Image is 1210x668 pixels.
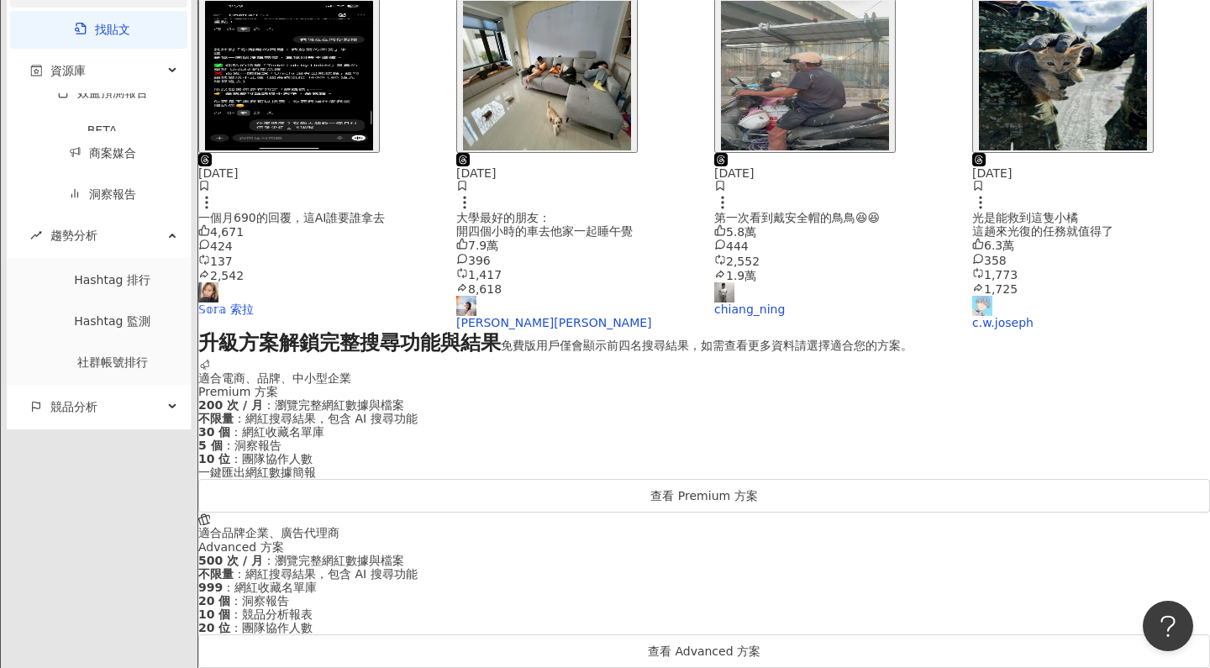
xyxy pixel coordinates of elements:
[198,211,436,224] div: 一個月690的回覆，這AI誰要誰拿去
[198,439,223,452] strong: 5 個
[1143,601,1193,651] iframe: Help Scout Beacon - Open
[456,267,694,281] div: 1,417
[198,594,1210,608] div: ：洞察報告
[501,339,913,352] span: 免費版用戶僅會顯示前四名搜尋結果，如需查看更多資料請選擇適合您的方案。
[205,1,373,150] img: post-image
[198,540,1210,554] div: Advanced 方案
[30,86,174,150] a: 效益預測報告BETA
[198,567,234,581] strong: 不限量
[198,581,1210,594] div: ：網紅收藏名單庫
[198,425,230,439] strong: 30 個
[198,526,1210,539] div: 適合品牌企業、廣告代理商
[198,398,1210,412] div: ：瀏覽完整網紅數據與檔案
[198,581,223,594] strong: 999
[463,1,631,150] img: post-image
[198,282,218,302] img: KOL Avatar
[198,254,436,268] div: 137
[714,224,952,239] div: 5.8萬
[198,166,436,180] div: [DATE]
[972,211,1210,238] div: 光是能救到這隻小橘 這趟來光復的任務就值得了
[972,238,1210,252] div: 6.3萬
[69,187,136,201] a: 洞察報告
[77,355,148,369] a: 社群帳號排行
[198,594,230,608] strong: 20 個
[714,268,952,282] div: 1.9萬
[456,253,694,267] div: 396
[50,52,86,90] span: 資源庫
[198,224,436,239] div: 4,671
[198,634,1210,668] button: 查看 Advanced 方案
[198,385,1210,398] div: Premium 方案
[198,621,1210,634] div: ：團隊協作人數
[198,412,1210,425] div: ：網紅搜尋結果，包含 AI 搜尋功能
[714,166,952,180] div: [DATE]
[50,388,97,426] span: 競品分析
[198,608,230,621] strong: 10 個
[198,439,1210,452] div: ：洞察報告
[74,273,150,287] a: Hashtag 排行
[198,239,436,253] div: 424
[456,238,694,252] div: 7.9萬
[75,23,130,36] a: 找貼文
[456,166,694,180] div: [DATE]
[50,217,97,255] span: 趨勢分析
[198,452,1210,465] div: ：團隊協作人數
[198,608,1210,621] div: ：競品分析報表
[714,282,952,316] a: KOL Avatarchiang_ning
[198,331,501,355] span: 升級方案解鎖完整搜尋功能與結果
[198,282,436,316] a: KOL Avatar𝕊𝕠𝕣𝕒 索拉
[972,296,1210,329] a: KOL Avatarc.w.joseph
[198,479,1210,513] button: 查看 Premium 方案
[456,211,694,238] div: 大學最好的朋友： 開四個小時的車去他家一起睡午覺
[456,281,694,296] div: 8,618
[456,296,476,316] img: KOL Avatar
[198,425,1210,439] div: ：網紅收藏名單庫
[456,296,694,329] a: KOL Avatar[PERSON_NAME][PERSON_NAME]
[972,267,1210,281] div: 1,773
[69,146,136,160] a: 商案媒合
[198,621,230,634] strong: 20 位
[198,567,1210,581] div: ：網紅搜尋結果，包含 AI 搜尋功能
[979,1,1147,150] img: post-image
[972,296,992,316] img: KOL Avatar
[650,489,757,502] span: 查看 Premium 方案
[198,452,230,465] strong: 10 位
[198,398,263,412] strong: 200 次 / 月
[648,644,760,658] span: 查看 Advanced 方案
[972,253,1210,267] div: 358
[198,554,1210,567] div: ：瀏覽完整網紅數據與檔案
[972,166,1210,180] div: [DATE]
[714,282,734,302] img: KOL Avatar
[714,211,952,224] div: 第一次看到戴安全帽的鳥鳥😆😆
[714,254,952,268] div: 2,552
[198,465,1210,479] div: 一鍵匯出網紅數據簡報
[198,371,1210,385] div: 適合電商、品牌、中小型企業
[198,268,436,282] div: 2,542
[721,1,889,150] img: post-image
[30,229,42,241] span: rise
[74,314,150,328] a: Hashtag 監測
[714,239,952,253] div: 444
[198,412,234,425] strong: 不限量
[198,554,263,567] strong: 500 次 / 月
[972,281,1210,296] div: 1,725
